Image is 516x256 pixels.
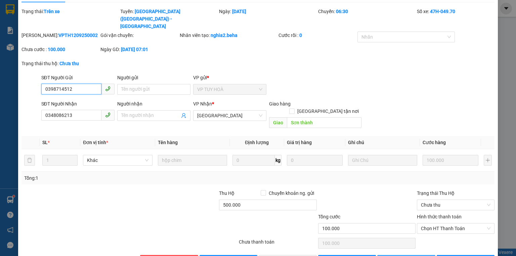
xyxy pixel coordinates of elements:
input: 0 [423,155,478,166]
span: Tên hàng [158,140,178,145]
b: [DATE] [232,9,246,14]
b: nghia2.beha [211,33,238,38]
span: Chuyển khoản ng. gửi [266,189,317,197]
b: 0 [299,33,302,38]
label: Hình thức thanh toán [417,214,462,219]
span: VP TUY HOÀ [197,84,262,94]
div: Chưa cước : [21,46,99,53]
div: SĐT Người Gửi [41,74,115,81]
span: Thu Hộ [219,190,234,196]
span: SL [42,140,48,145]
div: Ngày: [218,8,317,30]
b: [GEOGRAPHIC_DATA] ([GEOGRAPHIC_DATA]) - [GEOGRAPHIC_DATA] [120,9,180,29]
span: user-add [181,113,186,118]
span: Giá trị hàng [287,140,312,145]
input: VD: Bàn, Ghế [158,155,227,166]
b: [DATE] 07:01 [121,47,148,52]
input: Ghi Chú [348,155,417,166]
div: Gói vận chuyển: [100,32,178,39]
b: Trên xe [44,9,60,14]
b: 100.000 [48,47,65,52]
div: Chưa thanh toán [238,238,317,250]
span: kg [275,155,282,166]
span: Khác [87,155,148,165]
button: plus [484,155,492,166]
b: Chưa thu [59,61,79,66]
input: 0 [287,155,343,166]
span: Giao hàng [269,101,291,106]
span: [GEOGRAPHIC_DATA] tận nơi [295,108,361,115]
span: Định lượng [245,140,269,145]
th: Ghi chú [345,136,420,149]
div: Tuyến: [120,8,218,30]
div: Tổng: 1 [24,174,200,182]
span: Chọn HT Thanh Toán [421,223,490,233]
div: [PERSON_NAME]: [21,32,99,39]
div: Trạng thái thu hộ: [21,60,119,67]
div: Trạng thái Thu Hộ [417,189,494,197]
b: VPTH1209250002 [58,33,98,38]
div: Ngày GD: [100,46,178,53]
span: ĐẮK LẮK [197,111,262,121]
span: phone [105,112,111,118]
span: phone [105,86,111,91]
b: 06:30 [336,9,348,14]
div: SĐT Người Nhận [41,100,115,108]
b: 47H-049.70 [430,9,455,14]
span: Chưa thu [421,200,490,210]
span: VP Nhận [193,101,212,106]
div: Chuyến: [317,8,416,30]
div: Nhân viên tạo: [180,32,277,39]
div: VP gửi [193,74,266,81]
div: Người gửi [117,74,190,81]
div: Người nhận [117,100,190,108]
div: Số xe: [416,8,495,30]
span: Đơn vị tính [83,140,108,145]
span: Tổng cước [318,214,340,219]
span: Giao [269,117,287,128]
span: Cước hàng [423,140,446,145]
div: Cước rồi : [278,32,356,39]
input: Dọc đường [287,117,361,128]
button: delete [24,155,35,166]
div: Trạng thái: [21,8,120,30]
